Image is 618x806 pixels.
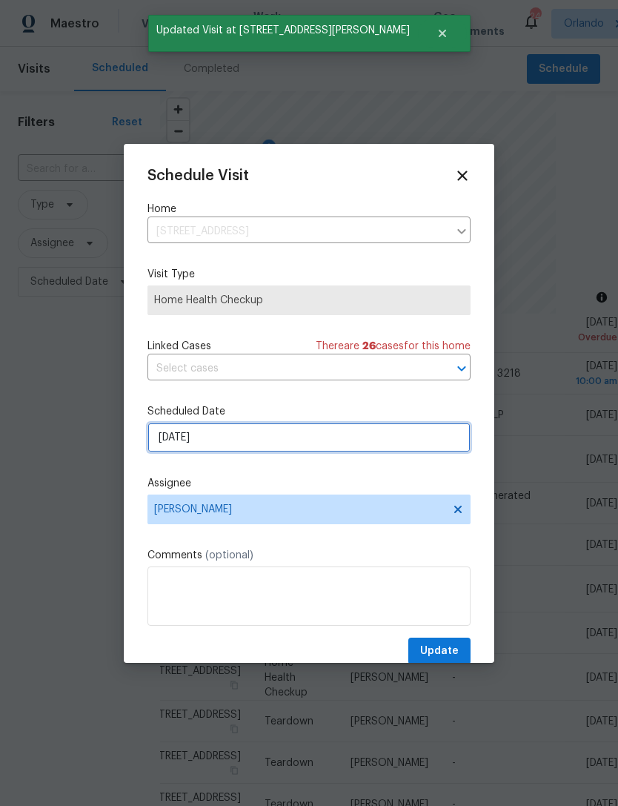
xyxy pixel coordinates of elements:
[147,339,211,354] span: Linked Cases
[147,476,471,491] label: Assignee
[408,638,471,665] button: Update
[418,19,467,48] button: Close
[147,267,471,282] label: Visit Type
[147,404,471,419] label: Scheduled Date
[147,202,471,217] label: Home
[148,15,418,46] span: Updated Visit at [STREET_ADDRESS][PERSON_NAME]
[147,168,249,183] span: Schedule Visit
[420,642,459,661] span: Update
[205,550,253,561] span: (optional)
[147,357,429,380] input: Select cases
[362,341,376,351] span: 26
[316,339,471,354] span: There are case s for this home
[147,220,448,243] input: Enter in an address
[147,423,471,452] input: M/D/YYYY
[147,548,471,563] label: Comments
[454,168,471,184] span: Close
[154,503,445,515] span: [PERSON_NAME]
[154,293,464,308] span: Home Health Checkup
[451,358,472,379] button: Open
